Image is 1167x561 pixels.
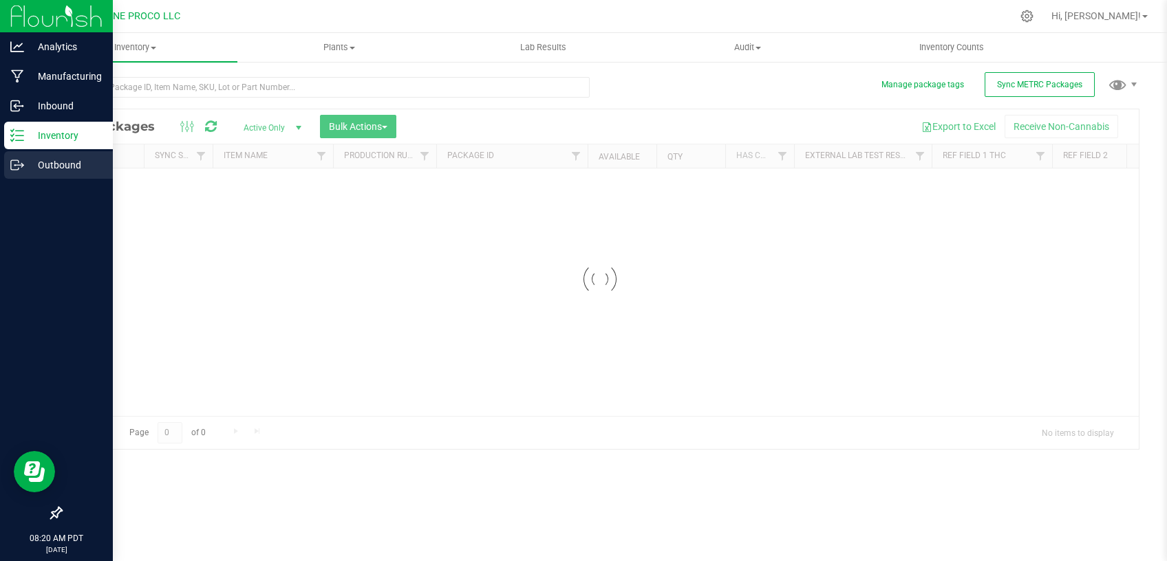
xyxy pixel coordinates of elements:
[645,33,850,62] a: Audit
[33,41,237,54] span: Inventory
[24,68,107,85] p: Manufacturing
[238,41,441,54] span: Plants
[850,33,1054,62] a: Inventory Counts
[10,99,24,113] inline-svg: Inbound
[24,127,107,144] p: Inventory
[881,79,964,91] button: Manage package tags
[14,451,55,492] iframe: Resource center
[997,80,1082,89] span: Sync METRC Packages
[10,69,24,83] inline-svg: Manufacturing
[100,10,180,22] span: DUNE PROCO LLC
[901,41,1003,54] span: Inventory Counts
[10,129,24,142] inline-svg: Inventory
[24,38,107,55] p: Analytics
[33,33,237,62] a: Inventory
[6,532,107,544] p: 08:20 AM PDT
[24,157,107,173] p: Outbound
[1051,10,1141,21] span: Hi, [PERSON_NAME]!
[441,33,645,62] a: Lab Results
[61,77,590,98] input: Search Package ID, Item Name, SKU, Lot or Part Number...
[10,158,24,172] inline-svg: Outbound
[1018,10,1036,23] div: Manage settings
[646,41,849,54] span: Audit
[502,41,585,54] span: Lab Results
[237,33,442,62] a: Plants
[985,72,1095,97] button: Sync METRC Packages
[6,544,107,555] p: [DATE]
[10,40,24,54] inline-svg: Analytics
[24,98,107,114] p: Inbound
